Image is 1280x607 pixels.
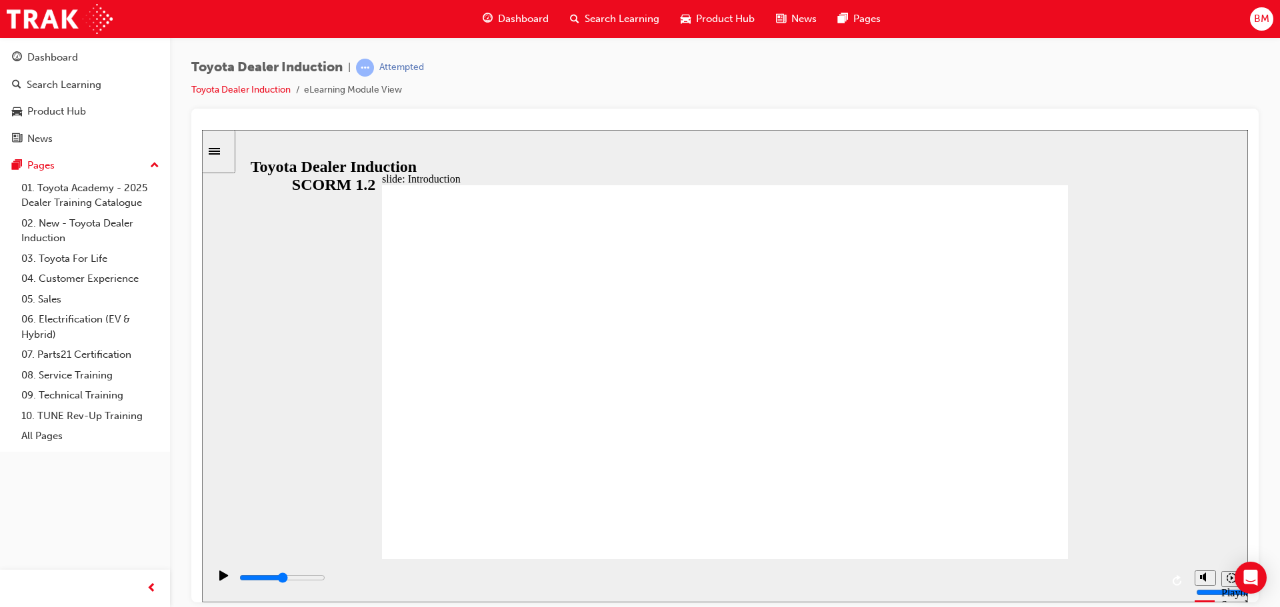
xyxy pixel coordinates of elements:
[16,178,165,213] a: 01. Toyota Academy - 2025 Dealer Training Catalogue
[147,580,157,597] span: prev-icon
[993,440,1014,456] button: Mute (Ctrl+Alt+M)
[16,269,165,289] a: 04. Customer Experience
[191,60,343,75] span: Toyota Dealer Induction
[498,11,549,27] span: Dashboard
[765,5,827,33] a: news-iconNews
[5,45,165,70] a: Dashboard
[191,84,291,95] a: Toyota Dealer Induction
[16,213,165,249] a: 02. New - Toyota Dealer Induction
[16,426,165,446] a: All Pages
[12,52,22,64] span: guage-icon
[348,60,351,75] span: |
[776,11,786,27] span: news-icon
[27,50,78,65] div: Dashboard
[379,61,424,74] div: Attempted
[5,43,165,153] button: DashboardSearch LearningProduct HubNews
[853,11,881,27] span: Pages
[12,106,22,118] span: car-icon
[570,11,579,27] span: search-icon
[559,5,670,33] a: search-iconSearch Learning
[7,429,986,472] div: playback controls
[7,440,29,462] button: Pause (Ctrl+Alt+P)
[483,11,493,27] span: guage-icon
[16,344,165,365] a: 07. Parts21 Certification
[472,5,559,33] a: guage-iconDashboard
[37,442,123,453] input: slide progress
[1019,457,1039,481] div: Playback Speed
[986,429,1039,472] div: misc controls
[12,160,22,172] span: pages-icon
[791,11,817,27] span: News
[838,11,848,27] span: pages-icon
[16,406,165,426] a: 10. TUNE Rev-Up Training
[5,99,165,124] a: Product Hub
[27,158,55,173] div: Pages
[12,133,22,145] span: news-icon
[7,4,113,34] img: Trak
[16,309,165,344] a: 06. Electrification (EV & Hybrid)
[150,157,159,175] span: up-icon
[1254,11,1269,27] span: BM
[16,289,165,310] a: 05. Sales
[27,131,53,147] div: News
[12,79,21,91] span: search-icon
[696,11,755,27] span: Product Hub
[5,73,165,97] a: Search Learning
[5,153,165,178] button: Pages
[1019,441,1040,457] button: Playback speed
[304,83,402,98] li: eLearning Module View
[356,59,374,77] span: learningRecordVerb_ATTEMPT-icon
[994,457,1080,468] input: volume
[670,5,765,33] a: car-iconProduct Hub
[681,11,691,27] span: car-icon
[827,5,891,33] a: pages-iconPages
[966,441,986,461] button: Replay (Ctrl+Alt+R)
[16,385,165,406] a: 09. Technical Training
[1235,562,1267,594] div: Open Intercom Messenger
[1250,7,1273,31] button: BM
[16,249,165,269] a: 03. Toyota For Life
[27,104,86,119] div: Product Hub
[585,11,659,27] span: Search Learning
[5,127,165,151] a: News
[27,77,101,93] div: Search Learning
[16,365,165,386] a: 08. Service Training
